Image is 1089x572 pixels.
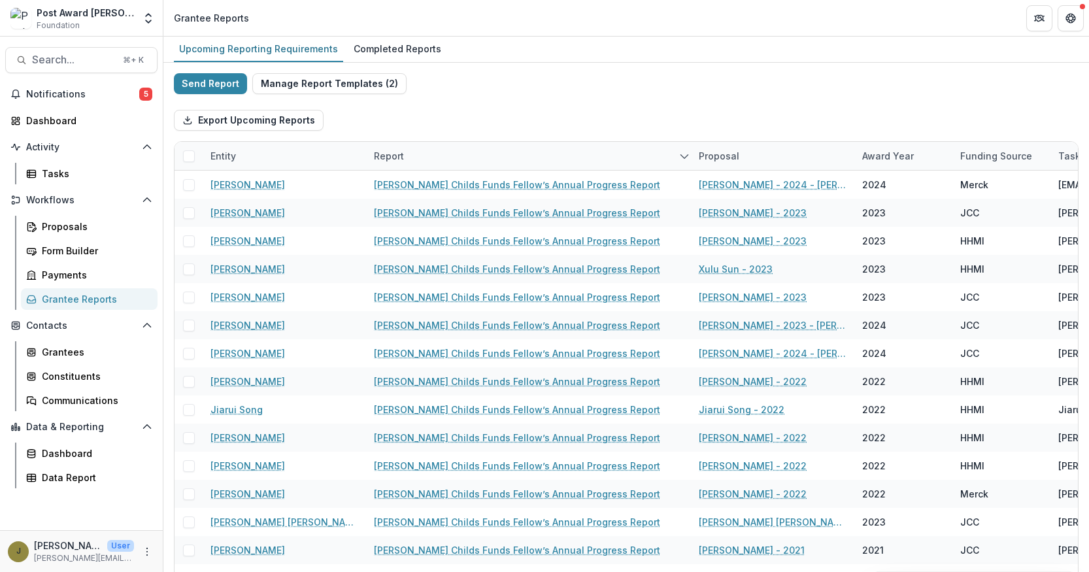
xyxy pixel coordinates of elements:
button: Manage Report Templates (2) [252,73,407,94]
div: Completed Reports [348,39,446,58]
div: 2024 [862,346,886,360]
nav: breadcrumb [169,8,254,27]
div: JCC [960,290,979,304]
a: [PERSON_NAME] - 2021 [699,543,805,557]
div: Payments [42,268,147,282]
img: Post Award Jane Coffin Childs Memorial Fund [10,8,31,29]
span: Notifications [26,89,139,100]
p: [PERSON_NAME] [34,539,102,552]
a: [PERSON_NAME] [PERSON_NAME] - 2023 [699,515,846,529]
span: Foundation [37,20,80,31]
a: [PERSON_NAME] Childs Funds Fellow’s Annual Progress Report [374,234,660,248]
div: Dashboard [26,114,147,127]
div: Proposal [691,149,747,163]
div: 2024 [862,318,886,332]
p: User [107,540,134,552]
a: Payments [21,264,158,286]
div: Data Report [42,471,147,484]
div: Grantee Reports [42,292,147,306]
a: [PERSON_NAME] Childs Funds Fellow’s Annual Progress Report [374,290,660,304]
a: [PERSON_NAME] - 2022 [699,375,807,388]
a: Upcoming Reporting Requirements [174,37,343,62]
a: [PERSON_NAME] - 2023 [699,206,807,220]
a: Xulu Sun - 2023 [699,262,773,276]
div: 2022 [862,403,886,416]
div: HHMI [960,234,984,248]
a: [PERSON_NAME] Childs Funds Fellow’s Annual Progress Report [374,403,660,416]
div: HHMI [960,403,984,416]
a: Grantee Reports [21,288,158,310]
div: Funding Source [952,142,1050,170]
div: Report [366,142,691,170]
a: [PERSON_NAME] Childs Funds Fellow’s Annual Progress Report [374,375,660,388]
a: [PERSON_NAME] Childs Funds Fellow’s Annual Progress Report [374,515,660,529]
span: Contacts [26,320,137,331]
div: 2022 [862,459,886,473]
div: 2023 [862,290,886,304]
a: [PERSON_NAME] [210,178,285,192]
div: Proposal [691,142,854,170]
div: Tasks [42,167,147,180]
a: [PERSON_NAME] Childs Funds Fellow’s Annual Progress Report [374,431,660,445]
button: Open Contacts [5,315,158,336]
a: [PERSON_NAME] - 2023 [699,234,807,248]
a: [PERSON_NAME] - 2022 [699,487,807,501]
a: [PERSON_NAME] [210,543,285,557]
a: [PERSON_NAME] Childs Funds Fellow’s Annual Progress Report [374,543,660,557]
button: Notifications5 [5,84,158,105]
div: 2022 [862,431,886,445]
div: Entity [203,142,366,170]
div: Proposals [42,220,147,233]
a: [PERSON_NAME] [210,234,285,248]
button: Send Report [174,73,247,94]
button: Open entity switcher [139,5,158,31]
div: HHMI [960,262,984,276]
button: Search... [5,47,158,73]
a: [PERSON_NAME] Childs Funds Fellow’s Annual Progress Report [374,178,660,192]
span: Data & Reporting [26,422,137,433]
a: [PERSON_NAME] Childs Funds Fellow’s Annual Progress Report [374,262,660,276]
div: 2023 [862,262,886,276]
div: JCC [960,206,979,220]
div: Funding Source [952,149,1040,163]
button: More [139,544,155,560]
a: Communications [21,390,158,411]
div: Jamie [16,547,21,556]
a: [PERSON_NAME] Childs Funds Fellow’s Annual Progress Report [374,206,660,220]
div: ⌘ + K [120,53,146,67]
button: Open Activity [5,137,158,158]
div: Form Builder [42,244,147,258]
div: 2024 [862,178,886,192]
button: Open Data & Reporting [5,416,158,437]
a: Jiarui Song - 2022 [699,403,784,416]
a: Grantees [21,341,158,363]
button: Get Help [1058,5,1084,31]
button: Partners [1026,5,1052,31]
div: Constituents [42,369,147,383]
a: Tasks [21,163,158,184]
svg: sorted descending [679,151,690,161]
a: [PERSON_NAME] - 2024 - [PERSON_NAME] Childs Memorial Fund - Fellowship Application [699,178,846,192]
a: Dashboard [21,443,158,464]
a: [PERSON_NAME] [210,487,285,501]
a: [PERSON_NAME] [210,206,285,220]
div: HHMI [960,459,984,473]
div: HHMI [960,375,984,388]
a: Proposals [21,216,158,237]
a: [PERSON_NAME] Childs Funds Fellow’s Annual Progress Report [374,318,660,332]
div: 2023 [862,515,886,529]
a: [PERSON_NAME] [PERSON_NAME] [210,515,358,529]
a: [PERSON_NAME] - 2024 - [PERSON_NAME] Childs Memorial Fund - Fellowship Application [699,346,846,360]
a: [PERSON_NAME] [210,431,285,445]
a: Dashboard [5,110,158,131]
div: Award Year [854,149,922,163]
a: [PERSON_NAME] - 2023 - [PERSON_NAME] Childs Memorial Fund - Fellowship Application [699,318,846,332]
button: Open Workflows [5,190,158,210]
a: Data Report [21,467,158,488]
a: [PERSON_NAME] - 2023 [699,290,807,304]
a: [PERSON_NAME] Childs Funds Fellow’s Annual Progress Report [374,487,660,501]
span: Search... [32,54,115,66]
a: [PERSON_NAME] [210,375,285,388]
